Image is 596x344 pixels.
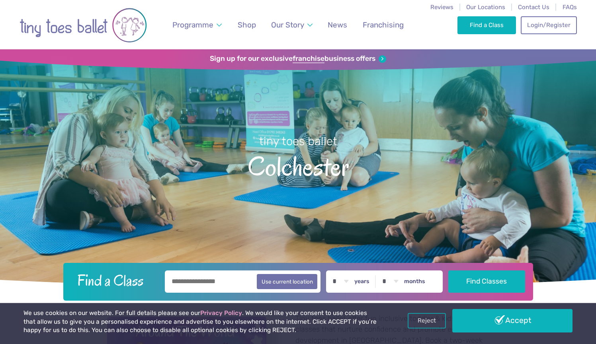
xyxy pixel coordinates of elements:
[521,16,576,34] a: Login/Register
[210,54,386,63] a: Sign up for our exclusivefranchisebusiness offers
[328,20,347,29] span: News
[518,4,549,11] a: Contact Us
[408,313,446,328] a: Reject
[452,309,573,332] a: Accept
[448,270,525,293] button: Find Classes
[359,16,407,34] a: Franchising
[20,5,147,45] img: tiny toes ballet
[71,270,159,290] h2: Find a Class
[354,278,369,285] label: years
[172,20,213,29] span: Programme
[238,20,256,29] span: Shop
[324,16,351,34] a: News
[259,134,337,148] small: tiny toes ballet
[23,309,380,335] p: We use cookies on our website. For full details please see our . We would like your consent to us...
[457,16,516,34] a: Find a Class
[363,20,404,29] span: Franchising
[200,309,242,317] a: Privacy Policy
[257,274,318,289] button: Use current location
[267,16,316,34] a: Our Story
[234,16,260,34] a: Shop
[563,4,577,11] a: FAQs
[404,278,425,285] label: months
[168,16,225,34] a: Programme
[14,149,582,181] span: Colchester
[466,4,505,11] a: Our Locations
[293,54,324,63] strong: franchise
[430,4,453,11] a: Reviews
[271,20,304,29] span: Our Story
